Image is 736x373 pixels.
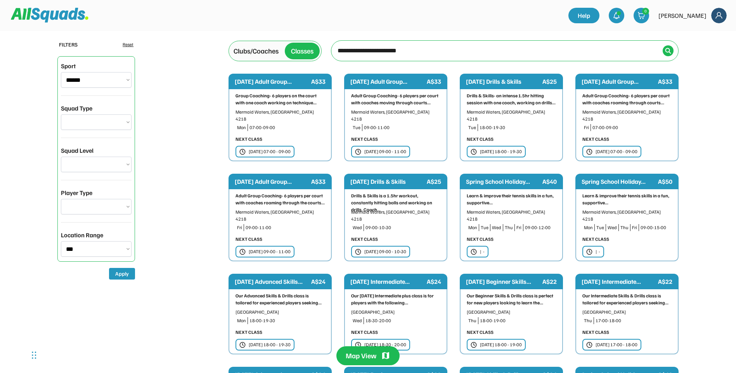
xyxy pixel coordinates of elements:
[582,109,672,123] div: Mermaid Waters, [GEOGRAPHIC_DATA] 4218
[427,277,441,286] div: A$24
[516,224,521,231] div: Fri
[235,77,310,86] div: [DATE] Adult Group...
[239,149,246,155] img: clock.svg
[11,8,88,22] img: Squad%20Logo.svg
[467,309,556,316] div: [GEOGRAPHIC_DATA]
[632,224,637,231] div: Fri
[237,317,246,324] div: Mon
[586,342,592,348] img: clock.svg
[596,317,672,324] div: 17:00-18:00
[311,77,326,86] div: A$33
[596,248,600,255] div: | -
[466,177,541,186] div: Spring School Holiday...
[350,277,425,286] div: [DATE] Intermediate...
[641,224,672,231] div: 09:00-15:00
[467,209,556,223] div: Mermaid Waters, [GEOGRAPHIC_DATA] 4218
[364,248,406,255] div: [DATE] 09:00 - 10:30
[427,177,441,186] div: A$25
[355,149,361,155] img: clock.svg
[665,48,671,54] img: Icon%20%2838%29.svg
[586,249,592,255] img: clock.svg
[480,248,485,255] div: | -
[642,8,649,14] div: 0
[235,177,310,186] div: [DATE] Adult Group...
[234,46,279,56] div: Clubs/Coaches
[61,188,92,197] div: Player Type
[613,12,620,19] img: bell-03%20%281%29.svg
[658,277,672,286] div: A$22
[525,224,556,231] div: 09:00-12:00
[467,109,556,123] div: Mermaid Waters, [GEOGRAPHIC_DATA] 4218
[364,148,406,155] div: [DATE] 09:00 - 11:00
[468,224,477,231] div: Mon
[109,268,135,280] button: Apply
[364,124,440,131] div: 09:00-11:00
[351,329,378,336] div: NEXT CLASS
[236,209,325,223] div: Mermaid Waters, [GEOGRAPHIC_DATA] 4218
[350,77,425,86] div: [DATE] Adult Group...
[568,8,599,23] a: Help
[505,224,513,231] div: Thu
[249,124,325,131] div: 07:00-09:00
[467,192,556,206] div: Learn & improve their tennis skills in a fun, supportive...
[592,124,672,131] div: 07:00-09:00
[353,317,362,324] div: Wed
[249,341,291,348] div: [DATE] 18:00 - 19:30
[658,77,672,86] div: A$33
[236,92,325,106] div: Group Coaching- 6 players on the court with one coach working on technique...
[584,124,589,131] div: Fri
[711,8,727,23] img: Frame%2018.svg
[246,224,325,231] div: 09:00-11:00
[582,136,609,143] div: NEXT CLASS
[249,248,291,255] div: [DATE] 09:00 - 11:00
[346,351,376,361] div: Map View
[355,249,361,255] img: clock.svg
[582,236,609,243] div: NEXT CLASS
[311,277,326,286] div: A$24
[468,124,476,131] div: Tue
[481,224,488,231] div: Tue
[236,236,262,243] div: NEXT CLASS
[480,317,556,324] div: 18:00-19:00
[61,230,103,240] div: Location Range
[239,342,246,348] img: clock.svg
[542,77,557,86] div: A$25
[584,317,592,324] div: Thu
[236,329,262,336] div: NEXT CLASS
[582,177,656,186] div: Spring School Holiday...
[582,329,609,336] div: NEXT CLASS
[236,292,325,306] div: Our Advanced Skills & Drills class is tailored for experienced players seeking...
[658,177,672,186] div: A$50
[355,342,361,348] img: clock.svg
[467,136,494,143] div: NEXT CLASS
[542,177,557,186] div: A$40
[480,148,522,155] div: [DATE] 18:00 - 19:30
[467,236,494,243] div: NEXT CLASS
[365,317,440,324] div: 18:30-20:00
[620,224,629,231] div: Thu
[364,341,406,348] div: [DATE] 18:30 - 20:00
[582,92,672,106] div: Adult Group Coaching- 6 players per court with coaches roaming through courts...
[291,46,313,56] div: Classes
[239,249,246,255] img: clock.svg
[350,177,425,186] div: [DATE] Drills & Skills
[351,136,378,143] div: NEXT CLASS
[596,341,637,348] div: [DATE] 17:00 - 18:00
[468,317,476,324] div: Thu
[235,277,310,286] div: [DATE] Advanced Skills...
[467,329,494,336] div: NEXT CLASS
[365,224,440,231] div: 09:00-10:30
[586,149,592,155] img: clock.svg
[59,40,78,48] div: FILTERS
[471,149,477,155] img: clock.svg
[471,342,477,348] img: clock.svg
[351,292,440,306] div: Our [DATE] Intermediate plus class is for players with the following...
[351,209,440,223] div: Mermaid Waters, [GEOGRAPHIC_DATA] 4218
[237,124,246,131] div: Mon
[353,124,360,131] div: Tue
[61,104,92,113] div: Squad Type
[582,292,672,306] div: Our Intermediate Skills & Drills class is tailored for experienced players seeking...
[249,317,325,324] div: 18:00-19:30
[123,41,133,48] div: Reset
[353,224,362,231] div: Wed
